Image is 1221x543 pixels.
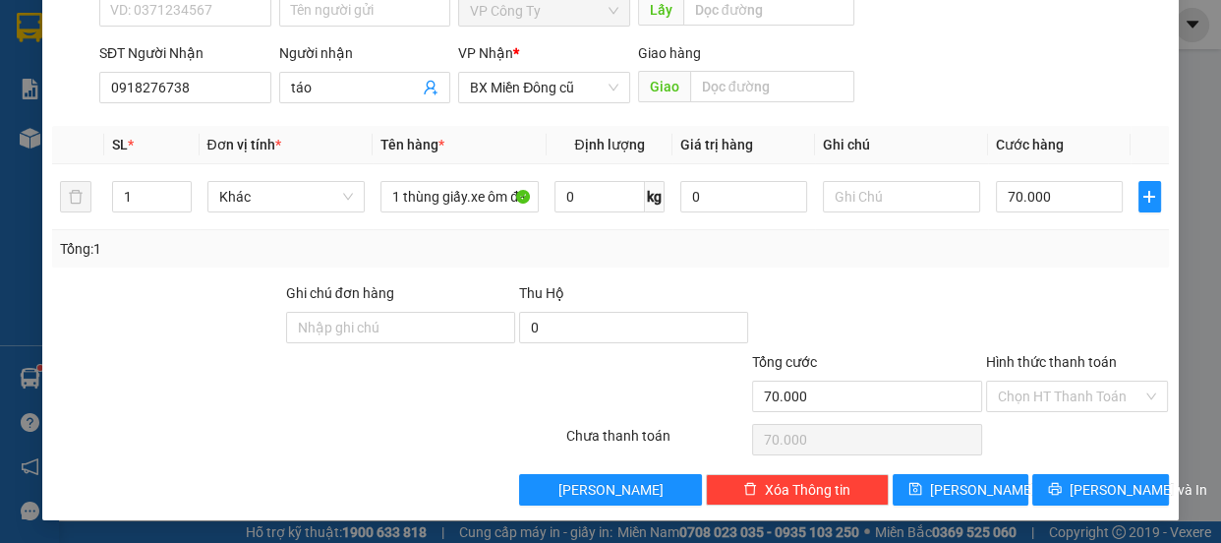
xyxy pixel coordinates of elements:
strong: CÔNG TY CP BÌNH TÂM [70,11,266,66]
div: Chưa thanh toán [564,425,751,459]
button: plus [1138,181,1161,212]
span: delete [743,482,757,498]
span: 0988 594 111 [70,69,258,106]
span: Increase Value [169,182,191,197]
th: Ghi chú [815,126,989,164]
label: Hình thức thanh toán [986,354,1117,370]
span: user-add [423,80,438,95]
span: Giao hàng [638,45,701,61]
span: Đơn vị tính [207,137,281,152]
input: 0 [680,181,807,212]
span: save [908,482,922,498]
span: [PERSON_NAME] [930,479,1035,501]
span: down [175,199,187,211]
span: Cước hàng [996,137,1064,152]
img: logo [8,15,67,103]
button: save[PERSON_NAME] [893,474,1028,506]
span: BX Miền Đông cũ [470,73,618,102]
span: Tổng cước [752,354,817,370]
span: BX Miền Đông cũ - [8,138,181,175]
span: kg [645,181,665,212]
button: deleteXóa Thông tin [706,474,889,506]
span: Decrease Value [169,197,191,211]
label: Ghi chú đơn hàng [286,285,394,301]
span: Gửi: [8,113,36,132]
span: VP Nhận [458,45,513,61]
div: Tổng: 1 [60,238,473,260]
button: printer[PERSON_NAME] và In [1032,474,1168,506]
span: VP Công Ty ĐT: [70,69,258,106]
span: SL [112,137,128,152]
div: Người nhận [279,42,451,64]
span: Nhận: [8,138,181,175]
span: Giá trị hàng [680,137,753,152]
span: Tên hàng [380,137,444,152]
input: Ghi chú đơn hàng [286,312,515,343]
input: Ghi Chú [823,181,981,212]
span: 0913427882 [129,113,217,132]
span: Định lượng [574,137,644,152]
div: SĐT Người Nhận [99,42,271,64]
span: Khác [219,182,354,211]
input: VD: Bàn, Ghế [380,181,539,212]
span: Giao [638,71,690,102]
span: up [175,185,187,197]
span: plus [1139,189,1160,205]
span: printer [1048,482,1062,498]
span: VP Công Ty - [36,113,126,132]
button: [PERSON_NAME] [519,474,702,506]
span: [PERSON_NAME] [558,479,664,501]
span: Xóa Thông tin [765,479,850,501]
input: Dọc đường [690,71,854,102]
span: Thu Hộ [519,285,564,301]
span: [PERSON_NAME] và In [1070,479,1207,501]
button: delete [60,181,91,212]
